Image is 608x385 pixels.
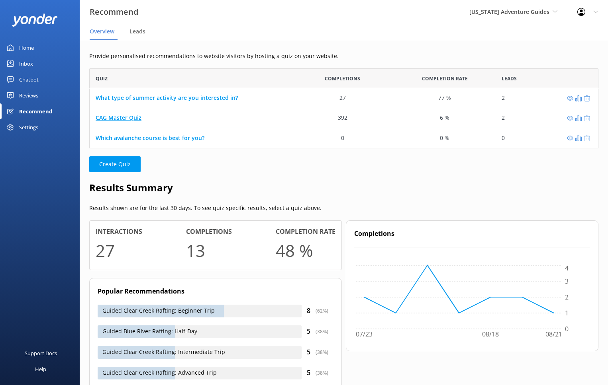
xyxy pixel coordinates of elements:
[96,94,238,102] a: What type of summer activity are you interested in?
[19,72,39,87] div: Chatbot
[98,305,302,317] div: Guided Clear Creek Rafting: Beginner Trip
[89,88,598,148] div: grid
[545,330,562,338] tspan: 08/21
[19,40,34,56] div: Home
[482,330,499,338] tspan: 08/18
[325,75,360,82] span: Completions
[565,264,569,272] tspan: 4
[502,114,505,122] div: 2
[316,369,328,377] div: ( 38 %)
[469,8,549,16] span: [US_STATE] Adventure Guides
[19,87,38,103] div: Reviews
[316,328,328,335] div: ( 38 %)
[302,347,333,358] div: 5
[341,134,344,142] div: 0
[89,52,598,60] p: Provide personalised recommendations to website visitors by hosting a quiz on your website.
[25,345,57,361] div: Support Docs
[19,56,33,72] div: Inbox
[502,94,505,103] div: 2
[35,361,46,377] div: Help
[302,306,333,316] div: 8
[565,324,569,333] tspan: 0
[276,227,335,237] h4: Completion rate
[339,94,346,103] div: 27
[338,114,347,122] div: 392
[186,237,205,264] h1: 13
[302,327,333,337] div: 5
[186,227,232,237] h4: Completions
[98,325,302,338] div: Guided Blue River Rafting: Half-Day
[565,292,569,301] tspan: 2
[276,237,313,264] h1: 48 %
[565,276,569,285] tspan: 3
[502,75,517,82] span: Leads
[440,114,449,122] div: 6 %
[90,27,114,35] span: Overview
[96,114,141,122] a: CAG Master Quiz
[19,103,52,119] div: Recommend
[502,134,505,142] div: 0
[129,27,145,35] span: Leads
[356,330,373,338] tspan: 07/23
[96,227,142,237] h4: Interactions
[96,75,108,82] span: Quiz
[302,368,333,378] div: 5
[90,6,138,18] h3: Recommend
[89,156,141,172] button: Create Quiz
[440,134,449,142] div: 0 %
[316,307,328,315] div: ( 62 %)
[96,134,204,142] a: Which avalanche course is best for you?
[96,237,115,264] h1: 27
[422,75,468,82] span: Completion Rate
[98,346,302,359] div: Guided Clear Creek Rafting: Intermediate Trip
[89,204,598,212] p: Results shown are for the last 30 days. To see quiz specific results, select a quiz above.
[354,229,590,239] h4: Completions
[565,308,569,317] tspan: 1
[12,14,58,27] img: yonder-white-logo.png
[98,286,333,297] h4: Popular Recommendations
[98,367,302,379] div: Guided Clear Creek Rafting: Advanced Trip
[19,119,38,135] div: Settings
[89,180,598,195] h2: Results Summary
[438,94,451,103] div: 77 %
[316,348,328,356] div: ( 38 %)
